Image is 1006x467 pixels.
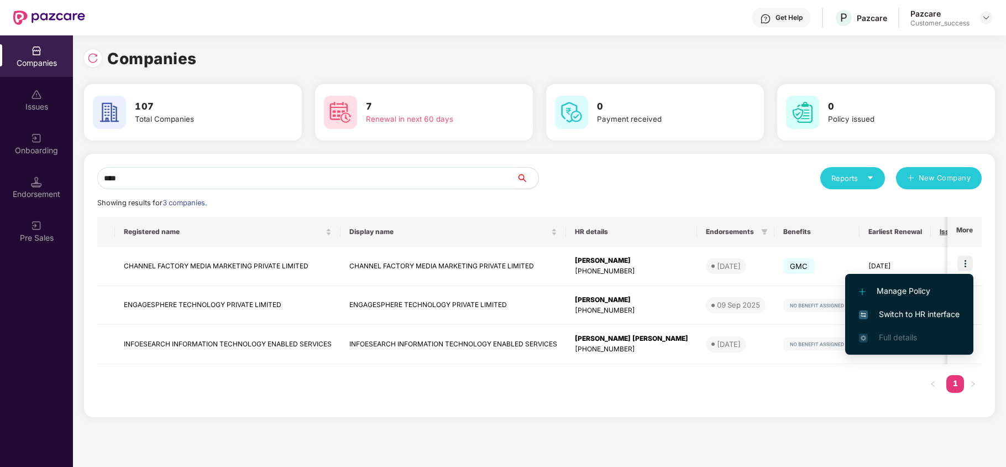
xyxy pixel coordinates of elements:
[575,256,688,266] div: [PERSON_NAME]
[93,96,126,129] img: svg+xml;base64,PHN2ZyB4bWxucz0iaHR0cDovL3d3dy53My5vcmcvMjAwMC9zdmciIHdpZHRoPSI2MCIgaGVpZ2h0PSI2MC...
[930,381,936,387] span: left
[859,334,868,343] img: svg+xml;base64,PHN2ZyB4bWxucz0iaHR0cDovL3d3dy53My5vcmcvMjAwMC9zdmciIHdpZHRoPSIxNi4zNjMiIGhlaWdodD...
[776,13,803,22] div: Get Help
[124,227,323,236] span: Registered name
[163,199,207,207] span: 3 companies.
[575,305,688,316] div: [PHONE_NUMBER]
[964,375,982,393] button: right
[597,100,727,114] h3: 0
[828,100,958,114] h3: 0
[717,261,741,272] div: [DATE]
[31,89,42,100] img: svg+xml;base64,PHN2ZyBpZD0iSXNzdWVzX2Rpc2FibGVkIiB4bWxucz0iaHR0cDovL3d3dy53My5vcmcvMjAwMC9zdmciIH...
[910,8,970,19] div: Pazcare
[910,19,970,28] div: Customer_success
[717,299,760,310] div: 09 Sep 2025
[706,227,757,236] span: Endorsements
[516,174,538,183] span: search
[859,288,866,295] img: svg+xml;base64,PHN2ZyB4bWxucz0iaHR0cDovL3d3dy53My5vcmcvMjAwMC9zdmciIHdpZHRoPSIxMi4yMDEiIGhlaWdodD...
[340,247,566,286] td: CHANNEL FACTORY MEDIA MARKETING PRIVATE LIMITED
[931,217,978,247] th: Issues
[760,13,771,24] img: svg+xml;base64,PHN2ZyBpZD0iSGVscC0zMngzMiIgeG1sbnM9Imh0dHA6Ly93d3cudzMub3JnLzIwMDAvc3ZnIiB3aWR0aD...
[964,375,982,393] li: Next Page
[13,11,85,25] img: New Pazcare Logo
[31,220,42,231] img: svg+xml;base64,PHN2ZyB3aWR0aD0iMjAiIGhlaWdodD0iMjAiIHZpZXdCb3g9IjAgMCAyMCAyMCIgZmlsbD0ibm9uZSIgeG...
[115,286,340,325] td: ENGAGESPHERE TECHNOLOGY PRIVATE LIMITED
[575,266,688,277] div: [PHONE_NUMBER]
[31,45,42,56] img: svg+xml;base64,PHN2ZyBpZD0iQ29tcGFuaWVzIiB4bWxucz0iaHR0cDovL3d3dy53My5vcmcvMjAwMC9zdmciIHdpZHRoPS...
[97,199,207,207] span: Showing results for
[349,227,549,236] span: Display name
[115,217,340,247] th: Registered name
[575,295,688,305] div: [PERSON_NAME]
[859,308,960,320] span: Switch to HR interface
[857,13,887,23] div: Pazcare
[859,285,960,297] span: Manage Policy
[859,310,868,319] img: svg+xml;base64,PHN2ZyB4bWxucz0iaHR0cDovL3d3dy53My5vcmcvMjAwMC9zdmciIHdpZHRoPSIxNiIgaGVpZ2h0PSIxNi...
[774,217,860,247] th: Benefits
[31,177,42,188] img: svg+xml;base64,PHN2ZyB3aWR0aD0iMTQuNSIgaGVpZ2h0PSIxNC41IiB2aWV3Qm94PSIwIDAgMTYgMTYiIGZpbGw9Im5vbm...
[786,96,819,129] img: svg+xml;base64,PHN2ZyB4bWxucz0iaHR0cDovL3d3dy53My5vcmcvMjAwMC9zdmciIHdpZHRoPSI2MCIgaGVpZ2h0PSI2MC...
[840,11,847,24] span: P
[107,46,197,71] h1: Companies
[366,100,496,114] h3: 7
[324,96,357,129] img: svg+xml;base64,PHN2ZyB4bWxucz0iaHR0cDovL3d3dy53My5vcmcvMjAwMC9zdmciIHdpZHRoPSI2MCIgaGVpZ2h0PSI2MC...
[340,286,566,325] td: ENGAGESPHERE TECHNOLOGY PRIVATE LIMITED
[982,13,991,22] img: svg+xml;base64,PHN2ZyBpZD0iRHJvcGRvd24tMzJ4MzIiIHhtbG5zPSJodHRwOi8vd3d3LnczLm9yZy8yMDAwL3N2ZyIgd2...
[879,333,917,342] span: Full details
[516,167,539,189] button: search
[759,225,770,238] span: filter
[919,173,971,184] span: New Company
[860,247,931,286] td: [DATE]
[907,174,914,183] span: plus
[135,100,265,114] h3: 107
[31,133,42,144] img: svg+xml;base64,PHN2ZyB3aWR0aD0iMjAiIGhlaWdodD0iMjAiIHZpZXdCb3g9IjAgMCAyMCAyMCIgZmlsbD0ibm9uZSIgeG...
[87,53,98,64] img: svg+xml;base64,PHN2ZyBpZD0iUmVsb2FkLTMyeDMyIiB4bWxucz0iaHR0cDovL3d3dy53My5vcmcvMjAwMC9zdmciIHdpZH...
[135,113,265,125] div: Total Companies
[366,113,496,125] div: Renewal in next 60 days
[115,325,340,364] td: INFOESEARCH INFORMATION TECHNOLOGY ENABLED SERVICES
[867,174,874,181] span: caret-down
[566,217,697,247] th: HR details
[940,227,961,236] span: Issues
[783,299,851,312] img: svg+xml;base64,PHN2ZyB4bWxucz0iaHR0cDovL3d3dy53My5vcmcvMjAwMC9zdmciIHdpZHRoPSIxMjIiIGhlaWdodD0iMj...
[828,113,958,125] div: Policy issued
[575,344,688,355] div: [PHONE_NUMBER]
[946,375,964,392] a: 1
[115,247,340,286] td: CHANNEL FACTORY MEDIA MARKETING PRIVATE LIMITED
[924,375,942,393] button: left
[761,229,768,235] span: filter
[783,258,815,274] span: GMC
[575,334,688,344] div: [PERSON_NAME] [PERSON_NAME]
[717,339,741,350] div: [DATE]
[783,338,851,351] img: svg+xml;base64,PHN2ZyB4bWxucz0iaHR0cDovL3d3dy53My5vcmcvMjAwMC9zdmciIHdpZHRoPSIxMjIiIGhlaWdodD0iMj...
[946,375,964,393] li: 1
[555,96,588,129] img: svg+xml;base64,PHN2ZyB4bWxucz0iaHR0cDovL3d3dy53My5vcmcvMjAwMC9zdmciIHdpZHRoPSI2MCIgaGVpZ2h0PSI2MC...
[340,325,566,364] td: INFOESEARCH INFORMATION TECHNOLOGY ENABLED SERVICES
[957,256,973,271] img: icon
[831,173,874,184] div: Reports
[924,375,942,393] li: Previous Page
[970,381,976,387] span: right
[947,217,982,247] th: More
[597,113,727,125] div: Payment received
[340,217,566,247] th: Display name
[896,167,982,189] button: plusNew Company
[940,261,970,272] div: 0
[860,217,931,247] th: Earliest Renewal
